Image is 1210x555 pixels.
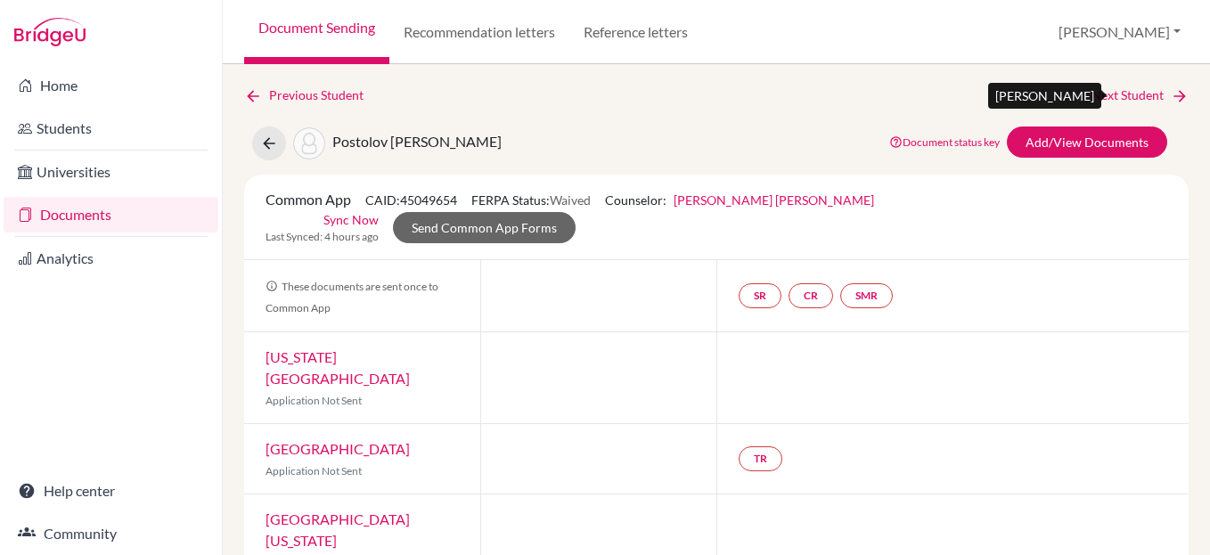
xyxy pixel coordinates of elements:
a: Sync Now [323,210,379,229]
a: Students [4,110,218,146]
a: Next Student [1091,86,1189,105]
span: Postolov [PERSON_NAME] [332,133,502,150]
a: Add/View Documents [1007,127,1167,158]
a: CR [789,283,833,308]
span: Counselor: [605,192,874,208]
span: Application Not Sent [266,464,362,477]
span: These documents are sent once to Common App [266,280,438,314]
a: Analytics [4,241,218,276]
span: FERPA Status: [471,192,591,208]
a: Document status key [889,135,1000,149]
a: [US_STATE][GEOGRAPHIC_DATA] [266,348,410,387]
a: Send Common App Forms [393,212,576,243]
a: TR [739,446,782,471]
img: Bridge-U [14,18,86,46]
a: Home [4,68,218,103]
a: [GEOGRAPHIC_DATA][US_STATE] [266,510,410,549]
div: [PERSON_NAME] [988,83,1101,109]
span: Last Synced: 4 hours ago [266,229,379,245]
a: SR [739,283,781,308]
span: CAID: 45049654 [365,192,457,208]
span: Waived [550,192,591,208]
button: [PERSON_NAME] [1051,15,1189,49]
a: Community [4,516,218,551]
a: Help center [4,473,218,509]
span: Common App [266,191,351,208]
a: Documents [4,197,218,233]
a: SMR [840,283,893,308]
a: Previous Student [244,86,378,105]
a: Universities [4,154,218,190]
a: [PERSON_NAME] [PERSON_NAME] [674,192,874,208]
a: [GEOGRAPHIC_DATA] [266,440,410,457]
span: Application Not Sent [266,394,362,407]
